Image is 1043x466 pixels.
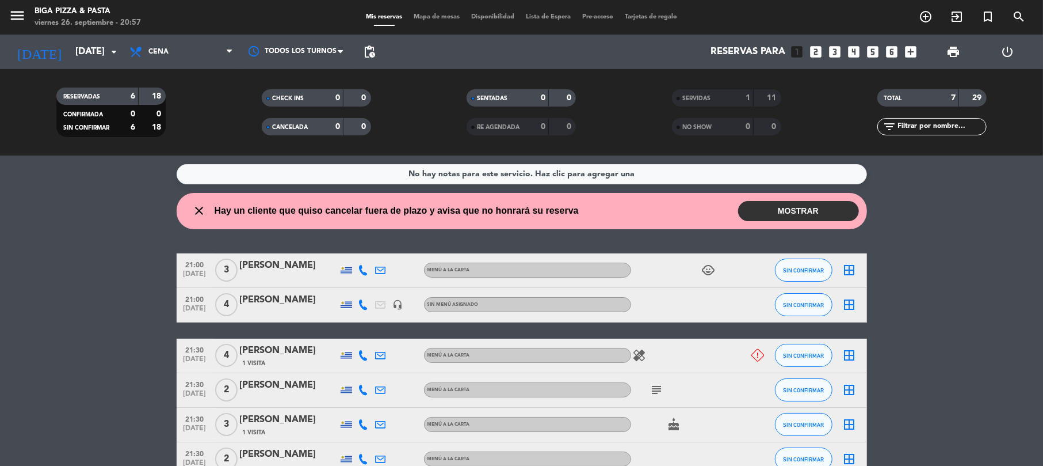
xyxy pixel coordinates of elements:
div: LOG OUT [980,35,1034,69]
span: TOTAL [884,96,902,101]
span: 2 [215,378,238,401]
button: MOSTRAR [738,201,859,221]
i: cake [667,418,681,431]
span: 1 Visita [243,359,266,368]
span: 21:00 [181,292,209,305]
span: 21:30 [181,377,209,391]
span: [DATE] [181,425,209,438]
i: healing [633,348,647,362]
span: [DATE] [181,270,209,283]
span: MENÚ A LA CARTA [427,388,470,392]
strong: 0 [335,94,340,102]
span: [DATE] [181,390,209,403]
strong: 0 [541,94,545,102]
i: border_all [843,418,857,431]
strong: 29 [972,94,984,102]
button: menu [9,7,26,28]
i: border_all [843,348,857,362]
span: MENÚ A LA CARTA [427,422,470,427]
strong: 11 [767,94,779,102]
span: 21:30 [181,412,209,425]
span: CANCELADA [272,124,308,130]
span: MENÚ A LA CARTA [427,353,470,358]
div: [PERSON_NAME] [240,447,338,462]
span: [DATE] [181,305,209,318]
i: border_all [843,383,857,397]
span: Disponibilidad [465,14,520,20]
i: power_settings_new [1000,45,1014,59]
input: Filtrar por nombre... [897,120,986,133]
strong: 6 [131,92,135,100]
span: 21:30 [181,343,209,356]
span: Pre-acceso [576,14,619,20]
strong: 0 [361,94,368,102]
span: Tarjetas de regalo [619,14,683,20]
i: turned_in_not [981,10,995,24]
strong: 0 [746,123,750,131]
strong: 6 [131,123,135,131]
i: border_all [843,298,857,312]
button: SIN CONFIRMAR [775,293,832,316]
div: No hay notas para este servicio. Haz clic para agregar una [408,168,635,181]
strong: 0 [131,110,135,118]
strong: 18 [152,123,163,131]
button: SIN CONFIRMAR [775,259,832,282]
i: [DATE] [9,39,70,65]
span: SIN CONFIRMAR [783,456,824,463]
span: pending_actions [362,45,376,59]
span: SIN CONFIRMAR [783,353,824,359]
strong: 0 [772,123,779,131]
span: MENÚ A LA CARTA [427,268,470,272]
i: looks_5 [865,44,880,59]
strong: 0 [156,110,163,118]
i: looks_one [789,44,804,59]
i: looks_4 [846,44,861,59]
div: [PERSON_NAME] [240,293,338,308]
span: Sin menú asignado [427,302,479,307]
i: arrow_drop_down [107,45,121,59]
strong: 1 [746,94,750,102]
span: RE AGENDADA [477,124,519,130]
span: SERVIDAS [682,96,710,101]
button: SIN CONFIRMAR [775,378,832,401]
i: add_circle_outline [919,10,933,24]
div: [PERSON_NAME] [240,378,338,393]
span: Mis reservas [360,14,408,20]
div: viernes 26. septiembre - 20:57 [35,17,141,29]
span: 4 [215,293,238,316]
span: Mapa de mesas [408,14,465,20]
strong: 0 [361,123,368,131]
span: print [946,45,960,59]
i: search [1012,10,1026,24]
i: subject [650,383,664,397]
div: Biga Pizza & Pasta [35,6,141,17]
span: RESERVADAS [63,94,100,100]
i: border_all [843,452,857,466]
span: SENTADAS [477,96,507,101]
span: 1 Visita [243,428,266,437]
span: SIN CONFIRMAR [63,125,109,131]
i: looks_6 [884,44,899,59]
i: headset_mic [393,300,403,310]
i: close [193,204,207,218]
span: SIN CONFIRMAR [783,267,824,274]
strong: 0 [567,123,574,131]
span: SIN CONFIRMAR [783,387,824,393]
span: NO SHOW [682,124,712,130]
i: border_all [843,263,857,277]
span: MENÚ A LA CARTA [427,457,470,461]
span: Cena [148,48,169,56]
strong: 0 [541,123,545,131]
span: [DATE] [181,355,209,369]
span: CONFIRMADA [63,112,103,118]
button: SIN CONFIRMAR [775,344,832,367]
i: exit_to_app [950,10,964,24]
span: Hay un cliente que quiso cancelar fuera de plazo y avisa que no honrará su reserva [215,203,579,218]
div: [PERSON_NAME] [240,412,338,427]
div: [PERSON_NAME] [240,343,338,358]
i: add_box [903,44,918,59]
span: SIN CONFIRMAR [783,302,824,308]
strong: 7 [951,94,956,102]
i: looks_two [808,44,823,59]
i: child_care [702,263,716,277]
